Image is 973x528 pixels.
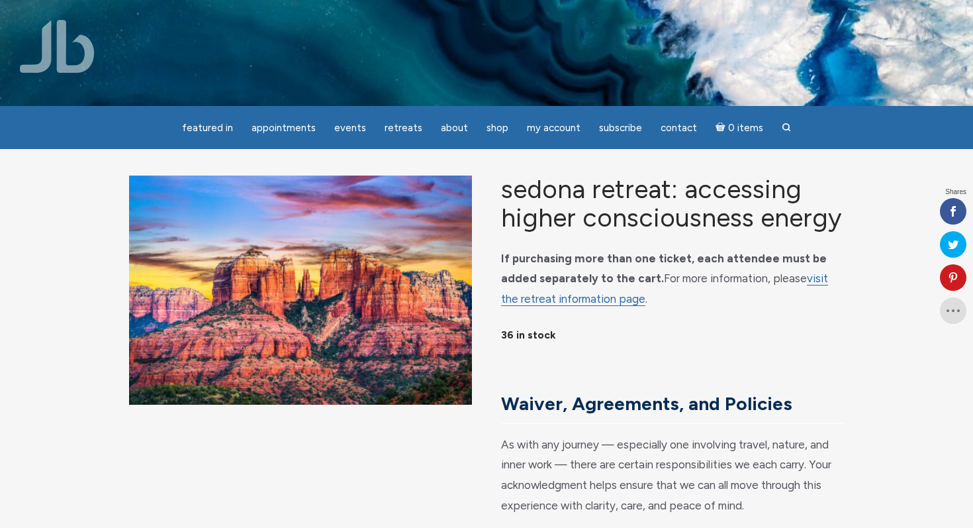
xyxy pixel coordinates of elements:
[244,115,324,141] a: Appointments
[728,123,763,133] span: 0 items
[20,20,95,73] img: Jamie Butler. The Everyday Medium
[501,325,844,346] p: 36 in stock
[501,176,844,233] h1: Sedona Retreat: Accessing Higher Consciousness Energy
[661,122,697,134] span: Contact
[377,115,430,141] a: Retreats
[501,435,844,515] p: As with any journey — especially one involving travel, nature, and inner work — there are certain...
[433,115,476,141] a: About
[252,122,316,134] span: Appointments
[182,122,233,134] span: featured in
[501,393,833,415] h3: Waiver, Agreements, and Policies
[501,248,844,309] p: For more information, please .
[527,122,580,134] span: My Account
[591,115,650,141] a: Subscribe
[441,122,468,134] span: About
[945,189,966,195] span: Shares
[708,114,771,141] a: Cart0 items
[479,115,516,141] a: Shop
[486,122,508,134] span: Shop
[385,122,422,134] span: Retreats
[174,115,241,141] a: featured in
[501,252,827,286] strong: If purchasing more than one ticket, each attendee must be added separately to the cart.
[653,115,705,141] a: Contact
[326,115,374,141] a: Events
[716,122,728,134] i: Cart
[519,115,588,141] a: My Account
[599,122,642,134] span: Subscribe
[129,176,472,405] img: Sedona Retreat: Accessing Higher Consciousness Energy
[334,122,366,134] span: Events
